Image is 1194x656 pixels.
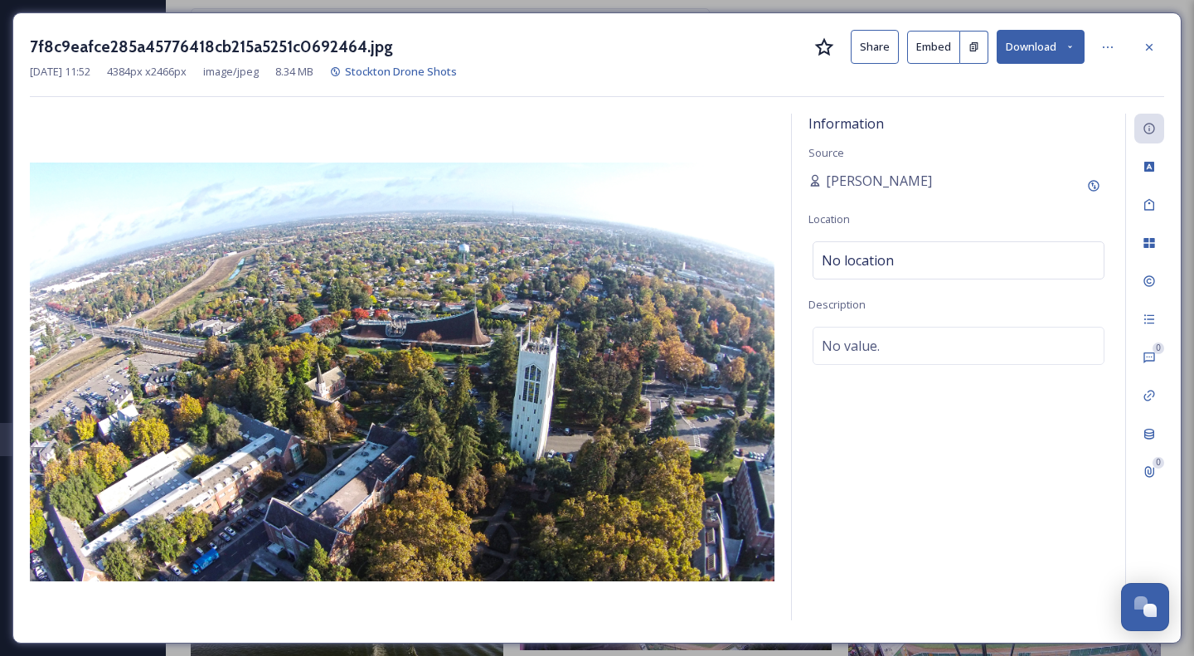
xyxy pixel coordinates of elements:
span: 8.34 MB [275,64,313,80]
div: 0 [1153,343,1164,354]
span: Information [808,114,884,133]
span: Source [808,145,844,160]
span: No value. [822,336,880,356]
h3: 7f8c9eafce285a45776418cb215a5251c0692464.jpg [30,35,393,59]
div: 0 [1153,457,1164,469]
span: Description [808,297,866,312]
span: [PERSON_NAME] [826,171,932,191]
span: [DATE] 11:52 [30,64,90,80]
span: 4384 px x 2466 px [107,64,187,80]
span: No location [822,250,894,270]
span: image/jpeg [203,64,259,80]
button: Embed [907,31,960,64]
button: Share [851,30,899,64]
span: Stockton Drone Shots [345,64,457,79]
button: Download [997,30,1085,64]
button: Open Chat [1121,583,1169,631]
span: Location [808,211,850,226]
img: 7f8c9eafce285a45776418cb215a5251c0692464.jpg [30,163,774,581]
